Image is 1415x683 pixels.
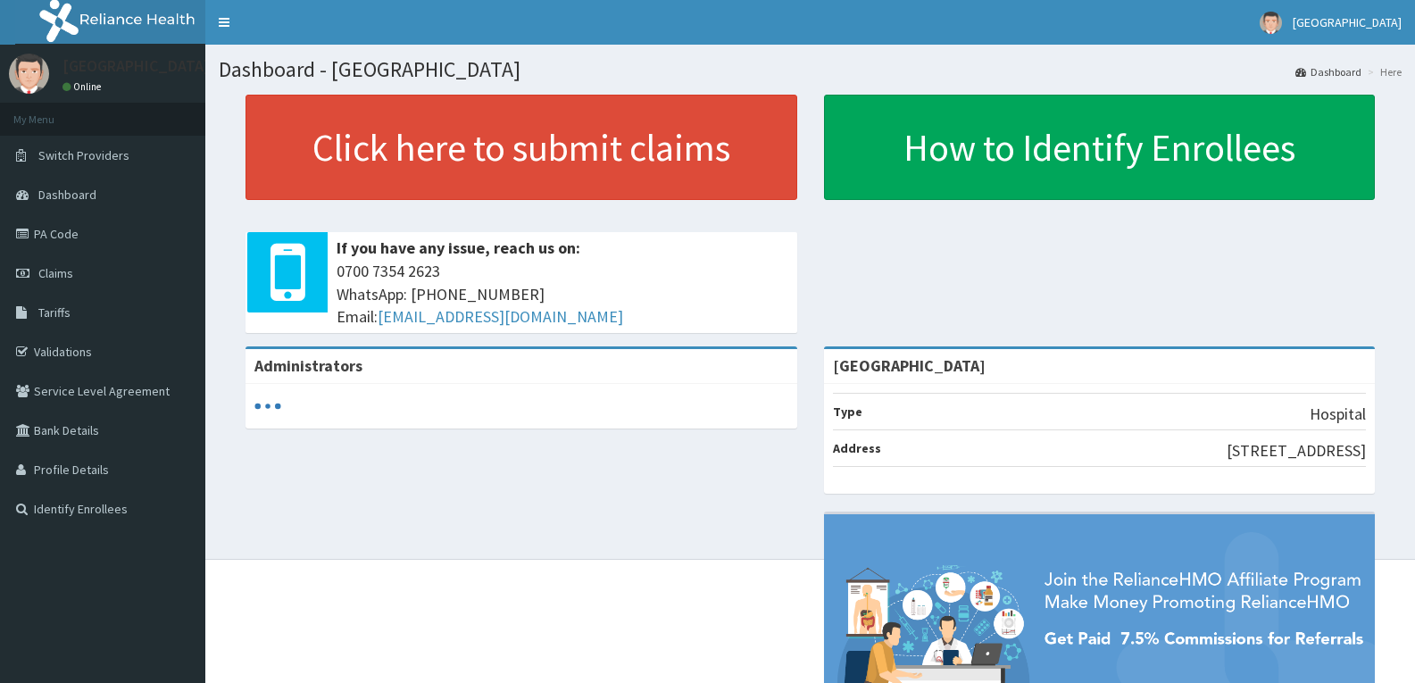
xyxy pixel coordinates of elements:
b: Address [833,440,881,456]
a: Dashboard [1295,64,1361,79]
p: [STREET_ADDRESS] [1227,439,1366,462]
a: Online [62,80,105,93]
b: Type [833,404,862,420]
span: 0700 7354 2623 WhatsApp: [PHONE_NUMBER] Email: [337,260,788,329]
li: Here [1363,64,1402,79]
span: Claims [38,265,73,281]
span: Dashboard [38,187,96,203]
b: If you have any issue, reach us on: [337,237,580,258]
strong: [GEOGRAPHIC_DATA] [833,355,986,376]
span: Tariffs [38,304,71,321]
a: Click here to submit claims [246,95,797,200]
span: Switch Providers [38,147,129,163]
span: [GEOGRAPHIC_DATA] [1293,14,1402,30]
p: Hospital [1310,403,1366,426]
a: How to Identify Enrollees [824,95,1376,200]
img: User Image [1260,12,1282,34]
svg: audio-loading [254,393,281,420]
h1: Dashboard - [GEOGRAPHIC_DATA] [219,58,1402,81]
p: [GEOGRAPHIC_DATA] [62,58,210,74]
b: Administrators [254,355,362,376]
img: User Image [9,54,49,94]
a: [EMAIL_ADDRESS][DOMAIN_NAME] [378,306,623,327]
